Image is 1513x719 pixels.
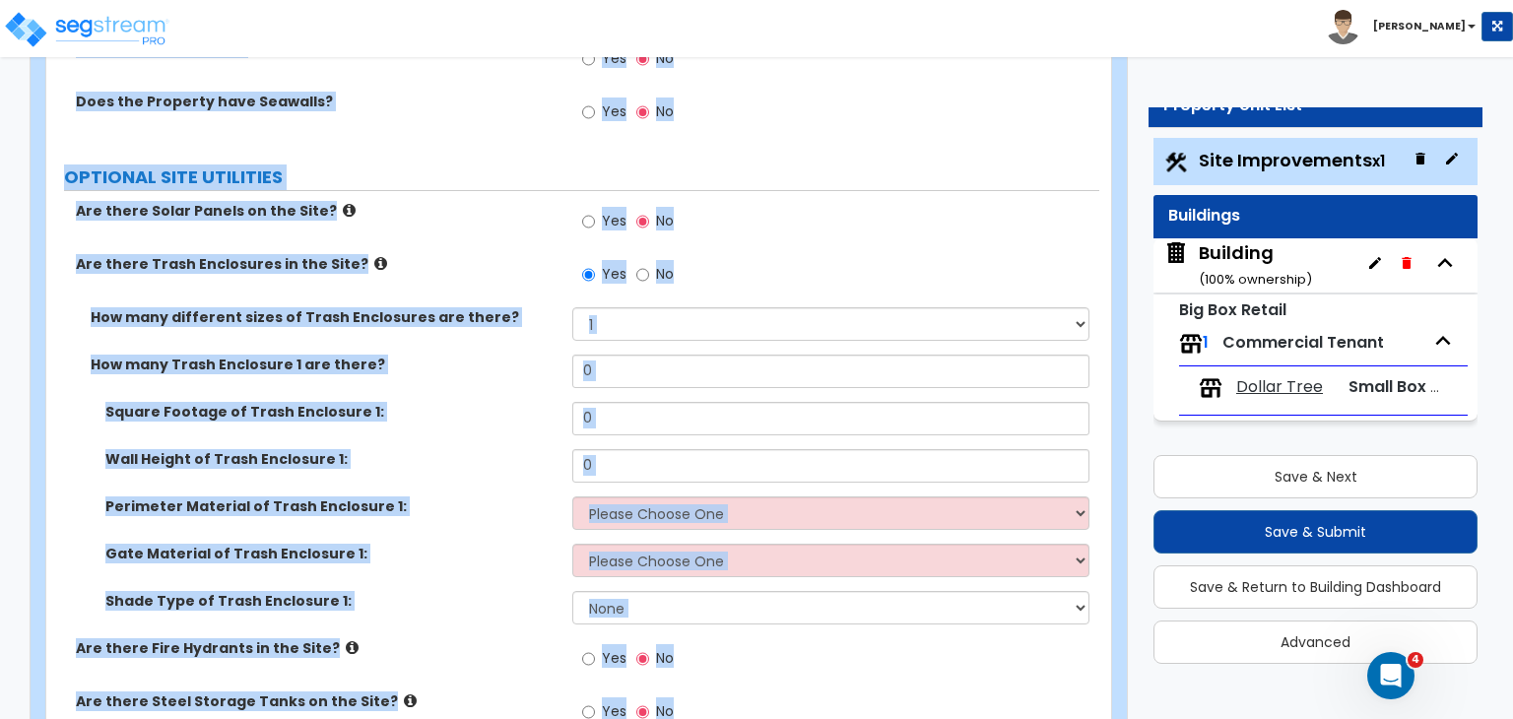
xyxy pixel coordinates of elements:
[1326,10,1360,44] img: avatar.png
[1163,150,1189,175] img: Construction.png
[582,211,595,232] input: Yes
[636,264,649,286] input: No
[656,48,674,68] span: No
[1153,510,1478,554] button: Save & Submit
[602,48,626,68] span: Yes
[76,92,558,111] label: Does the Property have Seawalls?
[105,544,558,563] label: Gate Material of Trash Enclosure 1:
[1203,331,1209,354] span: 1
[1199,240,1312,291] div: Building
[636,48,649,70] input: No
[404,693,417,708] i: click for more info!
[656,264,674,284] span: No
[76,254,558,274] label: Are there Trash Enclosures in the Site?
[602,264,626,284] span: Yes
[64,164,1099,190] label: OPTIONAL SITE UTILITIES
[582,101,595,123] input: Yes
[1373,19,1466,33] b: [PERSON_NAME]
[602,648,626,668] span: Yes
[105,496,558,516] label: Perimeter Material of Trash Enclosure 1:
[1179,298,1286,321] small: Big Box Retail
[1153,621,1478,664] button: Advanced
[374,256,387,271] i: click for more info!
[656,101,674,121] span: No
[1168,205,1463,228] div: Buildings
[636,101,649,123] input: No
[636,648,649,670] input: No
[76,201,558,221] label: Are there Solar Panels on the Site?
[76,638,558,658] label: Are there Fire Hydrants in the Site?
[1367,652,1414,699] iframe: Intercom live chat
[1199,376,1222,400] img: tenants.png
[1408,652,1423,668] span: 4
[582,264,595,286] input: Yes
[105,591,558,611] label: Shade Type of Trash Enclosure 1:
[346,640,359,655] i: click for more info!
[343,203,356,218] i: click for more info!
[91,307,558,327] label: How many different sizes of Trash Enclosures are there?
[76,691,558,711] label: Are there Steel Storage Tanks on the Site?
[602,101,626,121] span: Yes
[1199,148,1385,172] span: Site Improvements
[3,10,170,49] img: logo_pro_r.png
[656,648,674,668] span: No
[656,211,674,230] span: No
[582,648,595,670] input: Yes
[1153,455,1478,498] button: Save & Next
[91,355,558,374] label: How many Trash Enclosure 1 are there?
[1222,331,1384,354] span: Commercial Tenant
[1179,332,1203,356] img: tenants.png
[105,449,558,469] label: Wall Height of Trash Enclosure 1:
[1372,151,1385,171] small: x1
[1236,376,1323,399] span: Dollar Tree
[1163,240,1189,266] img: building.svg
[105,402,558,422] label: Square Footage of Trash Enclosure 1:
[636,211,649,232] input: No
[602,211,626,230] span: Yes
[582,48,595,70] input: Yes
[1153,565,1478,609] button: Save & Return to Building Dashboard
[1199,270,1312,289] small: ( 100 % ownership)
[1163,240,1312,291] span: Building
